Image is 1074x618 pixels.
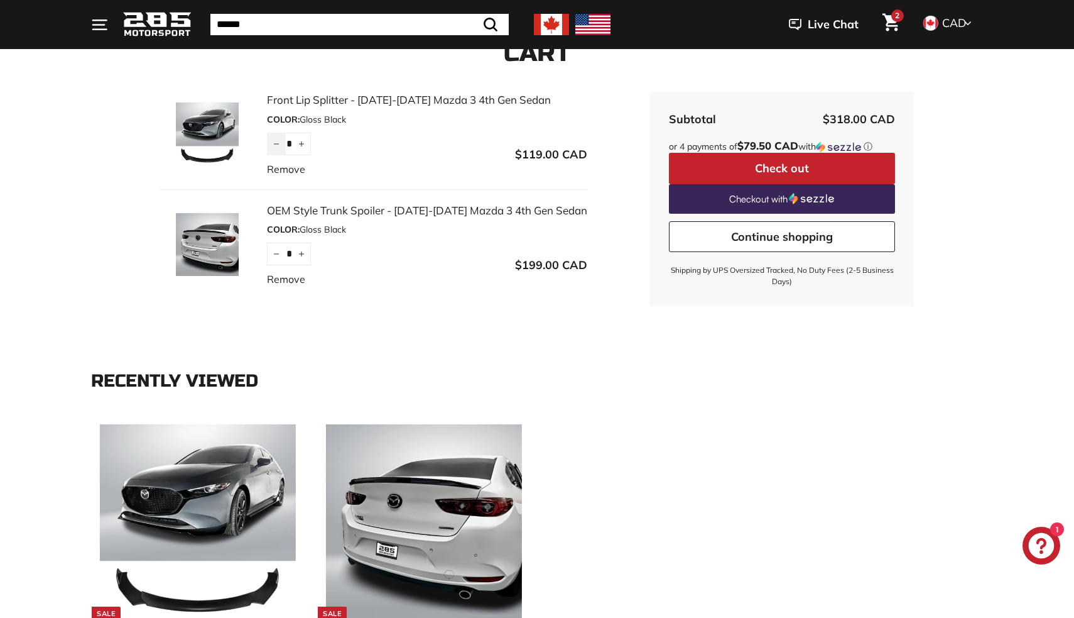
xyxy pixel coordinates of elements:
[515,147,587,162] span: $119.00 CAD
[267,162,305,177] a: Remove
[808,16,859,33] span: Live Chat
[292,243,311,265] button: Increase item quantity by one
[942,16,966,30] span: CAD
[122,10,192,40] img: Logo_285_Motorsport_areodynamics_components
[267,202,587,219] a: OEM Style Trunk Spoiler - [DATE]-[DATE] Mazda 3 4th Gen Sedan
[669,221,895,253] a: Continue shopping
[292,133,311,155] button: Increase item quantity by one
[160,102,254,165] img: Front Lip Splitter - 2019-2025 Mazda 3 4th Gen Sedan
[91,372,983,391] div: Recently viewed
[816,141,861,153] img: Sezzle
[267,92,587,108] a: Front Lip Splitter - [DATE]-[DATE] Mazda 3 4th Gen Sedan
[267,224,300,235] span: COLOR:
[669,140,895,153] div: or 4 payments of with
[669,265,895,287] small: Shipping by UPS Oversized Tracked, No Duty Fees (2-5 Business Days)
[669,111,716,128] div: Subtotal
[267,272,305,287] a: Remove
[160,213,254,276] img: OEM Style Trunk Spoiler - 2019-2025 Mazda 3 4th Gen Sedan
[267,223,587,236] div: Gloss Black
[737,139,798,152] span: $79.50 CAD
[789,193,834,204] img: Sezzle
[823,112,895,126] span: $318.00 CAD
[669,184,895,214] a: Checkout with
[267,114,300,125] span: COLOR:
[267,133,286,155] button: Reduce item quantity by one
[895,11,899,20] span: 2
[267,243,286,265] button: Reduce item quantity by one
[669,140,895,153] div: or 4 payments of$79.50 CADwithSezzle Click to learn more about Sezzle
[515,258,587,272] span: $199.00 CAD
[91,39,983,67] h1: Cart
[773,9,875,40] button: Live Chat
[267,113,587,126] div: Gloss Black
[1019,527,1064,568] inbox-online-store-chat: Shopify online store chat
[210,14,509,35] input: Search
[669,153,895,184] button: Check out
[875,3,907,46] a: Cart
